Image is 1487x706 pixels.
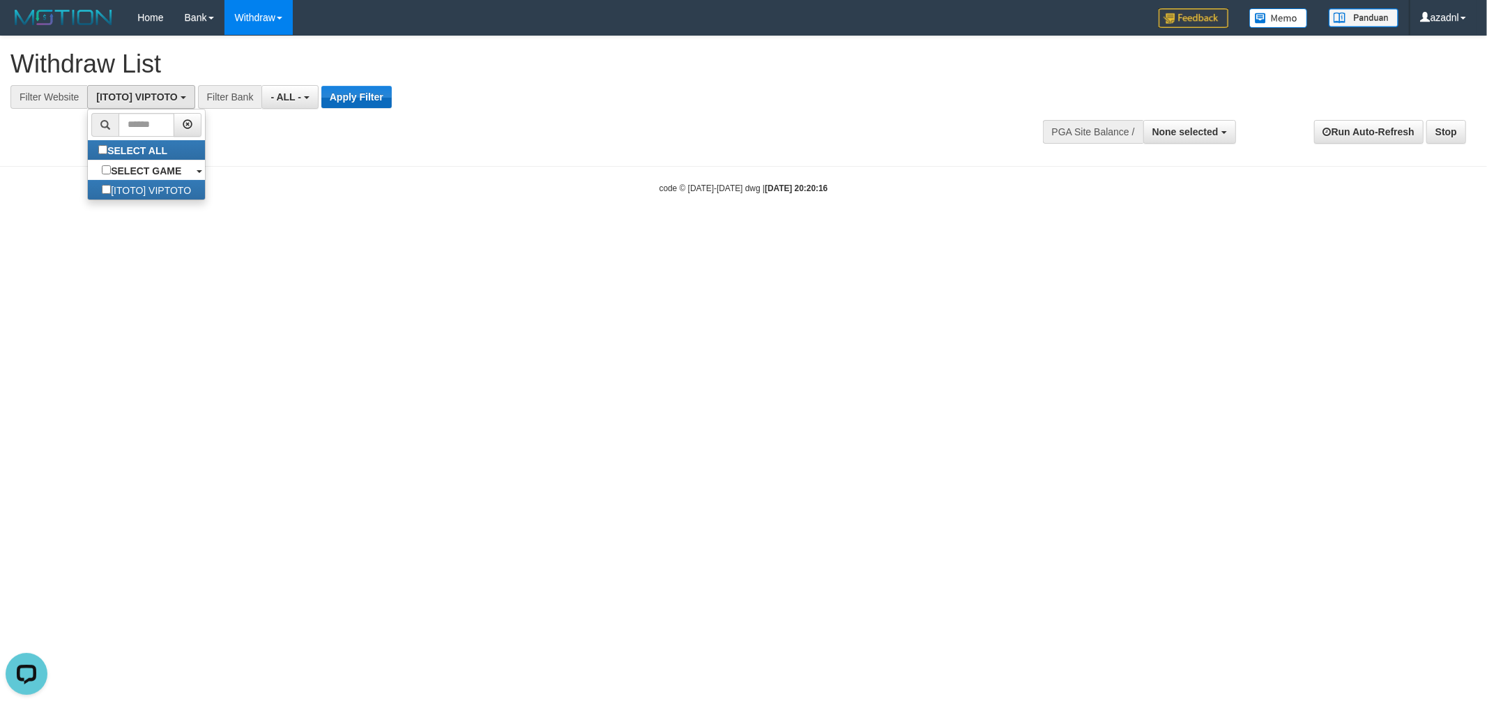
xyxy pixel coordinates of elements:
[88,180,205,200] label: [ITOTO] VIPTOTO
[198,85,262,109] div: Filter Bank
[270,91,301,103] span: - ALL -
[1249,8,1308,28] img: Button%20Memo.svg
[98,145,107,154] input: SELECT ALL
[10,7,116,28] img: MOTION_logo.png
[261,85,318,109] button: - ALL -
[87,85,195,109] button: [ITOTO] VIPTOTO
[88,160,205,180] a: SELECT GAME
[1152,126,1219,137] span: None selected
[6,6,47,47] button: Open LiveChat chat widget
[111,165,181,176] b: SELECT GAME
[10,50,977,78] h1: Withdraw List
[102,165,111,174] input: SELECT GAME
[765,183,828,193] strong: [DATE] 20:20:16
[321,86,392,108] button: Apply Filter
[88,140,181,160] label: SELECT ALL
[1159,8,1228,28] img: Feedback.jpg
[1043,120,1143,144] div: PGA Site Balance /
[1329,8,1398,27] img: panduan.png
[1426,120,1466,144] a: Stop
[1314,120,1424,144] a: Run Auto-Refresh
[1143,120,1236,144] button: None selected
[659,183,828,193] small: code © [DATE]-[DATE] dwg |
[10,85,87,109] div: Filter Website
[96,91,177,103] span: [ITOTO] VIPTOTO
[102,185,111,194] input: [ITOTO] VIPTOTO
